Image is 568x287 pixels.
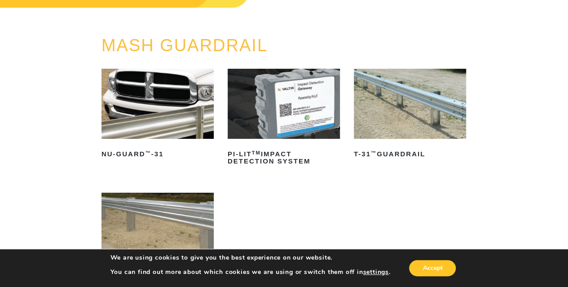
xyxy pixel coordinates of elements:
[145,150,151,155] sup: ™
[101,69,214,161] a: NU-GUARD™-31
[371,150,377,155] sup: ™
[354,147,466,161] h2: T-31 Guardrail
[409,260,456,276] button: Accept
[110,254,391,262] p: We are using cookies to give you the best experience on our website.
[101,147,214,161] h2: NU-GUARD -31
[101,193,214,285] a: TGS™
[363,268,388,276] button: settings
[252,150,261,155] sup: TM
[228,147,340,168] h2: PI-LIT Impact Detection System
[101,36,268,55] a: MASH GUARDRAIL
[110,268,391,276] p: You can find out more about which cookies we are using or switch them off in .
[354,69,466,161] a: T-31™Guardrail
[228,69,340,168] a: PI-LITTMImpact Detection System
